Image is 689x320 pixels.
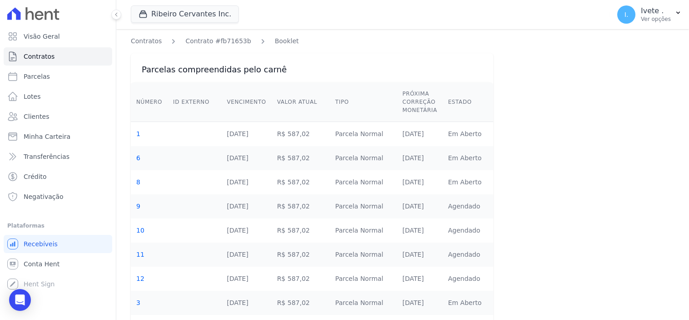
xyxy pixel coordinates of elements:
[24,172,47,181] span: Crédito
[397,146,442,170] td: [DATE]
[641,15,671,23] p: Ver opções
[131,36,493,46] nav: Breadcrumb
[641,6,671,15] p: Ivete .
[24,72,50,81] span: Parcelas
[442,291,493,315] td: Em Aberto
[330,291,397,315] td: Parcela Normal
[4,27,112,46] a: Visão Geral
[24,132,70,141] span: Minha Carteira
[136,227,144,234] a: 10
[24,112,49,121] span: Clientes
[397,218,442,243] td: [DATE]
[442,218,493,243] td: Agendado
[4,47,112,66] a: Contratos
[330,170,397,194] td: Parcela Normal
[625,11,629,18] span: I.
[131,36,162,46] a: Contratos
[610,2,689,27] button: I. Ivete . Ver opções
[136,251,144,258] a: 11
[272,146,330,170] td: R$ 587,02
[442,243,493,267] td: Agendado
[24,152,69,161] span: Transferências
[222,291,272,315] td: [DATE]
[7,220,109,231] div: Plataformas
[275,36,299,46] a: Booklet
[24,259,59,269] span: Conta Hent
[222,218,272,243] td: [DATE]
[330,243,397,267] td: Parcela Normal
[222,122,272,147] td: [DATE]
[330,122,397,147] td: Parcela Normal
[4,188,112,206] a: Negativação
[4,255,112,273] a: Conta Hent
[24,52,55,61] span: Contratos
[330,267,397,291] td: Parcela Normal
[330,146,397,170] td: Parcela Normal
[222,82,272,122] th: Vencimento
[397,122,442,147] td: [DATE]
[442,82,493,122] th: Estado
[272,194,330,218] td: R$ 587,02
[4,67,112,86] a: Parcelas
[272,243,330,267] td: R$ 587,02
[397,267,442,291] td: [DATE]
[442,267,493,291] td: Agendado
[275,37,299,45] span: translation missing: pt-BR.manager.contracts.booklets.new.booklet
[131,82,168,122] th: Número
[4,107,112,126] a: Clientes
[272,82,330,122] th: Valor Atual
[185,36,251,46] a: Contrato #fb71653b
[4,235,112,253] a: Recebíveis
[442,194,493,218] td: Agendado
[442,122,493,147] td: Em Aberto
[397,82,442,122] th: Próxima Correção Monetária
[222,146,272,170] td: [DATE]
[272,267,330,291] td: R$ 587,02
[4,168,112,186] a: Crédito
[9,289,31,311] div: Open Intercom Messenger
[136,275,144,282] a: 12
[131,5,239,23] button: Ribeiro Cervantes Inc.
[222,170,272,194] td: [DATE]
[222,243,272,267] td: [DATE]
[397,291,442,315] td: [DATE]
[4,87,112,106] a: Lotes
[4,127,112,146] a: Minha Carteira
[168,82,221,122] th: ID Externo
[272,122,330,147] td: R$ 587,02
[4,147,112,166] a: Transferências
[330,218,397,243] td: Parcela Normal
[24,192,64,201] span: Negativação
[24,32,60,41] span: Visão Geral
[222,194,272,218] td: [DATE]
[272,291,330,315] td: R$ 587,02
[397,243,442,267] td: [DATE]
[136,178,140,186] a: 8
[442,146,493,170] td: Em Aberto
[24,239,58,249] span: Recebíveis
[24,92,41,101] span: Lotes
[222,267,272,291] td: [DATE]
[142,64,482,75] h3: Parcelas compreendidas pelo carnê
[397,194,442,218] td: [DATE]
[330,82,397,122] th: Tipo
[397,170,442,194] td: [DATE]
[272,170,330,194] td: R$ 587,02
[136,130,140,137] a: 1
[136,299,140,306] a: 3
[442,170,493,194] td: Em Aberto
[272,218,330,243] td: R$ 587,02
[136,203,140,210] a: 9
[330,194,397,218] td: Parcela Normal
[136,154,140,162] a: 6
